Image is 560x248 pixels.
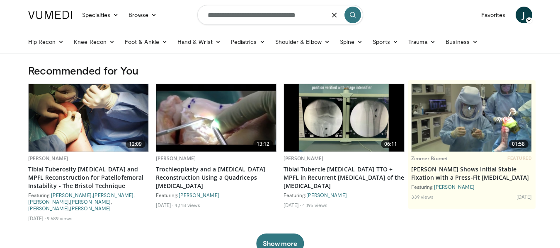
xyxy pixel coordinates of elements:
[253,140,273,148] span: 13:12
[47,215,73,222] li: 9,689 views
[77,7,124,23] a: Specialties
[284,192,405,198] div: Featuring:
[368,34,403,50] a: Sports
[516,193,532,200] li: [DATE]
[509,140,528,148] span: 01:58
[156,202,174,208] li: [DATE]
[126,140,145,148] span: 12:09
[156,84,276,152] a: 13:12
[226,34,270,50] a: Pediatrics
[120,34,172,50] a: Foot & Ankle
[411,155,448,162] a: Zimmer Biomet
[28,165,149,190] a: Tibial Tuberosity [MEDICAL_DATA] and MPFL Reconstruction for Patellofemoral Instability - The Bri...
[516,7,532,23] a: J
[28,205,69,211] a: [PERSON_NAME]
[28,199,69,205] a: [PERSON_NAME]
[411,183,532,190] div: Featuring:
[411,193,434,200] li: 339 views
[29,84,149,152] img: cab769df-a0f6-4752-92da-42e92bb4de9a.620x360_q85_upscale.jpg
[93,192,133,198] a: [PERSON_NAME]
[403,34,441,50] a: Trauma
[270,34,335,50] a: Shoulder & Elbow
[28,155,68,162] a: [PERSON_NAME]
[507,155,532,161] span: FEATURED
[412,84,532,152] a: 01:58
[28,192,149,212] div: Featuring: , , , , ,
[476,7,511,23] a: Favorites
[284,84,404,152] a: 06:11
[284,84,404,152] img: 60092450-860b-4f1d-8e98-fc1e110d8cae.620x360_q85_upscale.jpg
[412,84,532,152] img: 6bc46ad6-b634-4876-a934-24d4e08d5fac.620x360_q85_upscale.jpg
[175,202,200,208] li: 4,148 views
[70,199,111,205] a: [PERSON_NAME]
[156,192,277,198] div: Featuring:
[28,11,72,19] img: VuMedi Logo
[381,140,401,148] span: 06:11
[28,215,46,222] li: [DATE]
[69,34,120,50] a: Knee Recon
[51,192,92,198] a: [PERSON_NAME]
[172,34,226,50] a: Hand & Wrist
[284,155,324,162] a: [PERSON_NAME]
[29,84,149,152] a: 12:09
[179,192,219,198] a: [PERSON_NAME]
[434,184,475,190] a: [PERSON_NAME]
[156,165,277,190] a: Trochleoplasty and a [MEDICAL_DATA] Reconstruction Using a Quadriceps [MEDICAL_DATA]
[156,155,196,162] a: [PERSON_NAME]
[284,165,405,190] a: Tibial Tubercle [MEDICAL_DATA] TTO + MPFL in Recurrent [MEDICAL_DATA] of the [MEDICAL_DATA]
[335,34,368,50] a: Spine
[28,64,532,77] h3: Recommended for You
[23,34,69,50] a: Hip Recon
[156,84,276,152] img: a5e982f3-ba03-4567-8932-7fe38be711ad.620x360_q85_upscale.jpg
[124,7,162,23] a: Browse
[70,205,111,211] a: [PERSON_NAME]
[302,202,327,208] li: 4,195 views
[284,202,301,208] li: [DATE]
[306,192,347,198] a: [PERSON_NAME]
[197,5,363,25] input: Search topics, interventions
[441,34,483,50] a: Business
[411,165,532,182] a: [PERSON_NAME] Shows Initial Stable Fixation with a Press-Fit [MEDICAL_DATA]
